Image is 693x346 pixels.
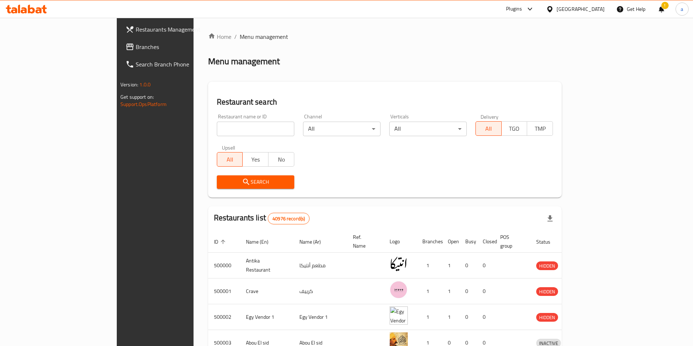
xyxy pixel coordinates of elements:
[220,154,240,165] span: All
[681,5,683,13] span: a
[536,288,558,296] span: HIDDEN
[442,278,459,304] td: 1
[136,42,227,51] span: Branches
[242,152,268,167] button: Yes
[481,114,499,119] label: Delivery
[294,278,347,304] td: كرييف
[417,231,442,253] th: Branches
[501,121,527,136] button: TGO
[390,255,408,273] img: Antika Restaurant
[527,121,553,136] button: TMP
[536,237,560,246] span: Status
[136,60,227,69] span: Search Branch Phone
[442,253,459,278] td: 1
[477,231,494,253] th: Closed
[536,313,558,322] div: HIDDEN
[214,237,228,246] span: ID
[217,122,294,136] input: Search for restaurant name or ID..
[268,215,309,222] span: 40976 record(s)
[217,175,294,189] button: Search
[303,122,381,136] div: All
[294,304,347,330] td: Egy Vendor 1
[506,5,522,13] div: Plugins
[477,253,494,278] td: 0
[390,281,408,299] img: Crave
[246,237,278,246] span: Name (En)
[294,253,347,278] td: مطعم أنتيكا
[384,231,417,253] th: Logo
[459,304,477,330] td: 0
[442,304,459,330] td: 1
[557,5,605,13] div: [GEOGRAPHIC_DATA]
[208,56,280,67] h2: Menu management
[417,304,442,330] td: 1
[417,278,442,304] td: 1
[240,32,288,41] span: Menu management
[240,278,294,304] td: Crave
[208,32,562,41] nav: breadcrumb
[536,313,558,322] span: HIDDEN
[136,25,227,34] span: Restaurants Management
[240,253,294,278] td: Antika Restaurant
[120,56,232,73] a: Search Branch Phone
[536,262,558,270] span: HIDDEN
[442,231,459,253] th: Open
[477,278,494,304] td: 0
[120,21,232,38] a: Restaurants Management
[240,304,294,330] td: Egy Vendor 1
[120,38,232,56] a: Branches
[541,210,559,227] div: Export file
[505,123,525,134] span: TGO
[139,80,151,89] span: 1.0.0
[459,231,477,253] th: Busy
[268,213,310,224] div: Total records count
[389,122,467,136] div: All
[353,233,375,250] span: Ref. Name
[479,123,499,134] span: All
[120,80,138,89] span: Version:
[120,99,167,109] a: Support.OpsPlatform
[268,152,294,167] button: No
[214,212,310,224] h2: Restaurants list
[390,306,408,325] img: Egy Vendor 1
[459,253,477,278] td: 0
[477,304,494,330] td: 0
[222,145,235,150] label: Upsell
[417,253,442,278] td: 1
[299,237,330,246] span: Name (Ar)
[217,152,243,167] button: All
[217,97,553,107] h2: Restaurant search
[234,32,237,41] li: /
[500,233,522,250] span: POS group
[459,278,477,304] td: 0
[271,154,291,165] span: No
[475,121,502,136] button: All
[530,123,550,134] span: TMP
[120,92,154,102] span: Get support on:
[223,178,288,187] span: Search
[246,154,266,165] span: Yes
